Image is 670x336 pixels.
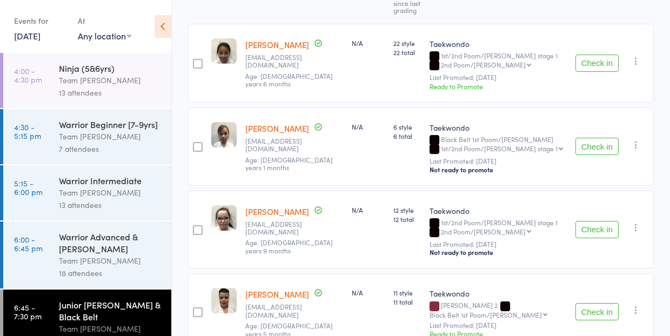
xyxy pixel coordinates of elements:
a: 4:00 -4:30 pmNinja (5&6yrs)Team [PERSON_NAME]13 attendees [3,53,171,108]
div: At [78,12,131,30]
div: Any location [78,30,131,42]
a: 5:15 -6:00 pmWarrior IntermediateTeam [PERSON_NAME]13 attendees [3,165,171,220]
small: karinaandjelic@gmail.com [245,137,343,153]
time: 4:00 - 4:30 pm [14,66,42,84]
small: Last Promoted: [DATE] [430,157,567,165]
span: 6 style [393,122,421,131]
div: Junior [PERSON_NAME] & Black Belt [59,299,162,322]
time: 6:00 - 6:45 pm [14,235,43,252]
span: 12 total [393,214,421,224]
img: image1553234665.png [211,205,237,231]
div: Taekwondo [430,38,567,49]
time: 5:15 - 6:00 pm [14,179,43,196]
button: Check in [575,138,619,155]
img: image1563583592.png [211,38,237,64]
div: Black Belt 1st Poom/[PERSON_NAME] [430,136,567,154]
small: Last Promoted: [DATE] [430,321,567,329]
div: Warrior Advanced & [PERSON_NAME] [59,231,162,254]
span: 22 total [393,48,421,57]
small: Last Promoted: [DATE] [430,240,567,248]
time: 6:45 - 7:30 pm [14,303,42,320]
div: 1st/2nd Poom/[PERSON_NAME] stage 1 [430,219,567,237]
div: Team [PERSON_NAME] [59,322,162,335]
div: N/A [352,205,385,214]
div: Team [PERSON_NAME] [59,186,162,199]
div: Events for [14,12,67,30]
div: Team [PERSON_NAME] [59,254,162,267]
div: Taekwondo [430,205,567,216]
span: 22 style [393,38,421,48]
a: 4:30 -5:15 pmWarrior Beginner [7-9yrs]Team [PERSON_NAME]7 attendees [3,109,171,164]
time: 4:30 - 5:15 pm [14,123,41,140]
span: 11 style [393,288,421,297]
div: 2nd Poom/[PERSON_NAME] [441,61,526,68]
div: Ninja (5&6yrs) [59,62,162,74]
div: 7 attendees [59,143,162,155]
div: Black Belt 1st Poom/[PERSON_NAME] [430,311,542,318]
button: Check in [575,55,619,72]
a: [PERSON_NAME] [245,288,309,300]
div: Warrior Intermediate [59,174,162,186]
a: [PERSON_NAME] [245,123,309,134]
button: Check in [575,221,619,238]
small: Last Promoted: [DATE] [430,73,567,81]
button: Check in [575,303,619,320]
div: 13 attendees [59,86,162,99]
div: N/A [352,122,385,131]
div: 18 attendees [59,267,162,279]
div: 1st/2nd Poom/[PERSON_NAME] stage 1 [430,52,567,70]
a: [PERSON_NAME] [245,206,309,217]
div: 2nd Poom/[PERSON_NAME] [441,228,526,235]
div: Team [PERSON_NAME] [59,74,162,86]
span: Age: [DEMOGRAPHIC_DATA] years 6 months [245,71,333,88]
span: Age: [DEMOGRAPHIC_DATA] years 9 months [245,238,333,254]
div: Warrior Beginner [7-9yrs] [59,118,162,130]
div: Not ready to promote [430,248,567,257]
span: 6 total [393,131,421,140]
small: gulcank@hotmail.com [245,303,343,319]
span: 11 total [393,297,421,306]
a: [DATE] [14,30,41,42]
div: 1st/2nd Poom/[PERSON_NAME] stage 1 [441,145,558,152]
div: 13 attendees [59,199,162,211]
div: Not ready to promote [430,165,567,174]
img: image1550882096.png [211,122,237,147]
small: kelvinatng@gmail.com [245,53,343,69]
a: 6:00 -6:45 pmWarrior Advanced & [PERSON_NAME]Team [PERSON_NAME]18 attendees [3,221,171,288]
div: Taekwondo [430,288,567,299]
div: N/A [352,38,385,48]
div: Taekwondo [430,122,567,133]
div: [PERSON_NAME] 2 [430,301,567,318]
img: image1624603902.png [211,288,237,313]
div: Ready to Promote [430,82,567,91]
div: N/A [352,288,385,297]
span: Age: [DEMOGRAPHIC_DATA] years 1 months [245,155,333,172]
span: 12 style [393,205,421,214]
small: brancatol@yahoo.com [245,220,343,236]
div: Team [PERSON_NAME] [59,130,162,143]
a: [PERSON_NAME] [245,39,309,50]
